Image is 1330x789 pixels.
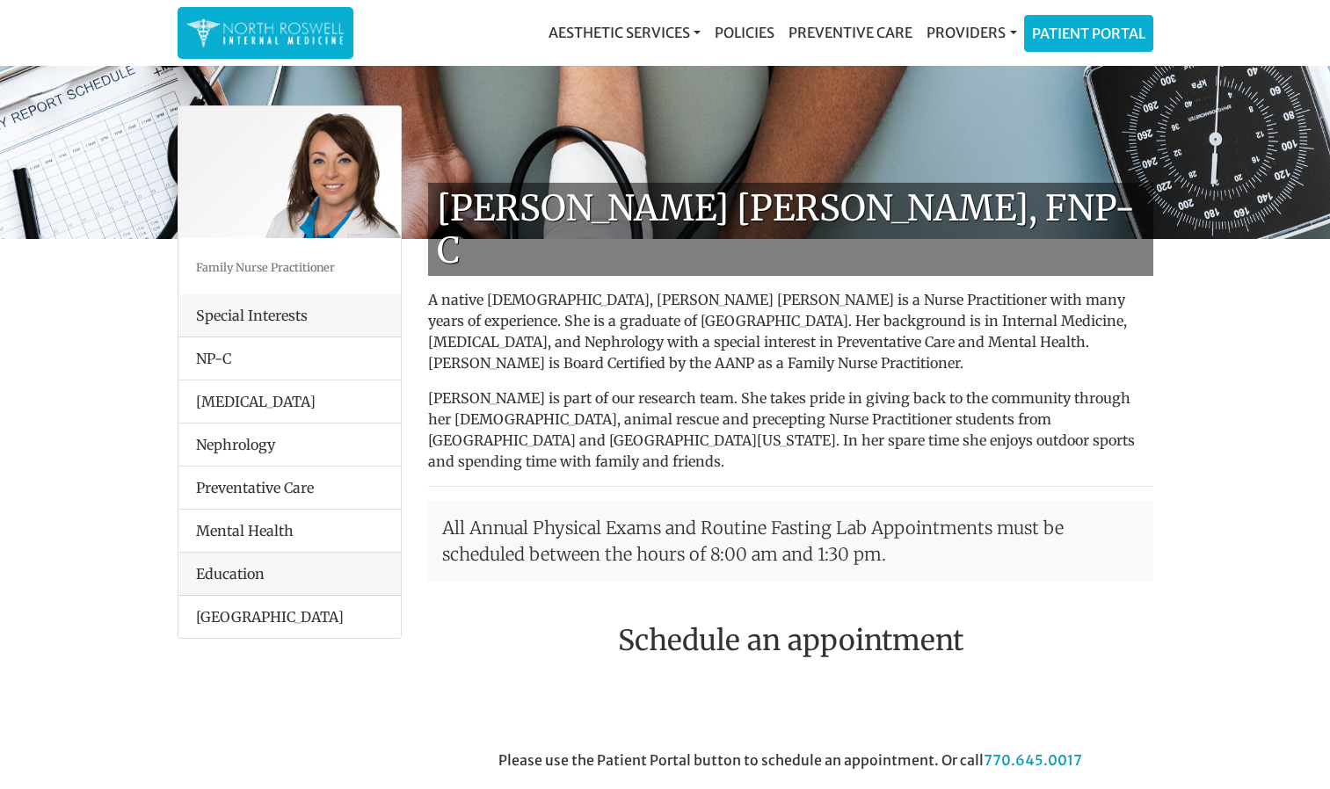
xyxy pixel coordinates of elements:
[919,15,1023,50] a: Providers
[178,337,401,380] li: NP-C
[178,553,401,596] div: Education
[428,183,1153,276] h1: [PERSON_NAME] [PERSON_NAME], FNP-C
[186,16,345,50] img: North Roswell Internal Medicine
[178,380,401,423] li: [MEDICAL_DATA]
[196,260,335,274] small: Family Nurse Practitioner
[428,289,1153,373] p: A native [DEMOGRAPHIC_DATA], [PERSON_NAME] [PERSON_NAME] is a Nurse Practitioner with many years ...
[541,15,708,50] a: Aesthetic Services
[1025,16,1152,51] a: Patient Portal
[984,751,1082,769] a: 770.645.0017
[178,423,401,467] li: Nephrology
[428,387,1153,472] p: [PERSON_NAME] is part of our research team. She takes pride in giving back to the community throu...
[178,466,401,510] li: Preventative Care
[428,501,1153,582] p: All Annual Physical Exams and Routine Fasting Lab Appointments must be scheduled between the hour...
[178,596,401,638] li: [GEOGRAPHIC_DATA]
[178,294,401,337] div: Special Interests
[178,106,401,238] img: Keela Weeks Leger, FNP-C
[178,509,401,553] li: Mental Health
[428,624,1153,657] h2: Schedule an appointment
[708,15,781,50] a: Policies
[781,15,919,50] a: Preventive Care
